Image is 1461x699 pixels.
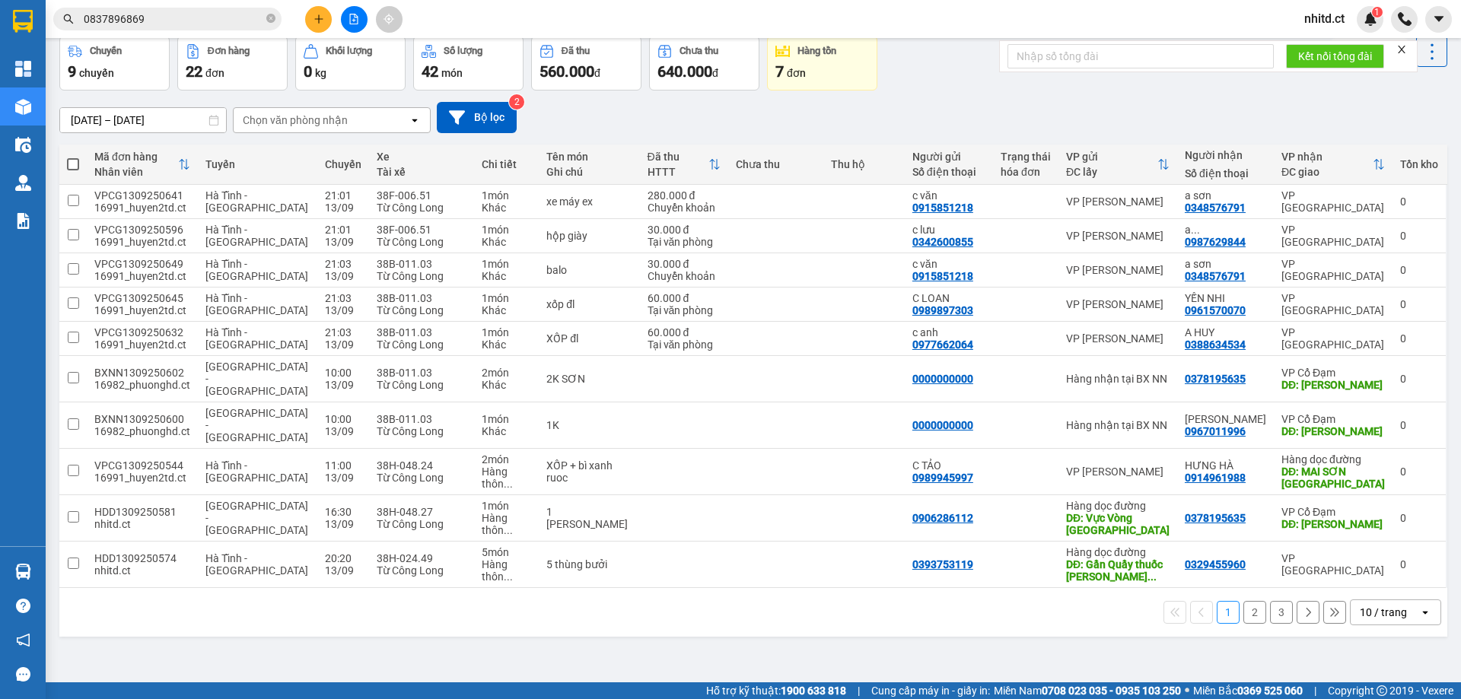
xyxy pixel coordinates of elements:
[266,14,275,23] span: close-circle
[1400,332,1438,345] div: 0
[1185,270,1246,282] div: 0348576791
[94,425,190,437] div: 16982_phuonghd.ct
[186,62,202,81] span: 22
[1185,202,1246,214] div: 0348576791
[441,67,463,79] span: món
[94,224,190,236] div: VPCG1309250596
[1066,512,1170,536] div: DĐ: Vực Vòng Hà Nam
[377,379,466,391] div: Từ Công Long
[775,62,784,81] span: 7
[1066,195,1170,208] div: VP [PERSON_NAME]
[94,258,190,270] div: VPCG1309250649
[1281,224,1385,248] div: VP [GEOGRAPHIC_DATA]
[1372,7,1383,17] sup: 1
[1360,605,1407,620] div: 10 / trang
[912,258,985,270] div: c văn
[205,500,308,536] span: [GEOGRAPHIC_DATA] - [GEOGRAPHIC_DATA]
[1374,7,1380,17] span: 1
[648,166,708,178] div: HTTT
[482,158,532,170] div: Chi tiết
[377,413,466,425] div: 38B-011.03
[1185,338,1246,351] div: 0388634534
[1066,230,1170,242] div: VP [PERSON_NAME]
[409,114,421,126] svg: open
[482,558,532,583] div: Hàng thông thường
[1400,373,1438,385] div: 0
[314,14,324,24] span: plus
[94,506,190,518] div: HDD1309250581
[377,151,466,163] div: Xe
[94,166,178,178] div: Nhân viên
[482,224,532,236] div: 1 món
[594,67,600,79] span: đ
[648,189,721,202] div: 280.000 đ
[377,367,466,379] div: 38B-011.03
[1396,44,1407,55] span: close
[377,506,466,518] div: 38H-048.27
[377,236,466,248] div: Từ Công Long
[1281,518,1385,530] div: DĐ: Xuân Liên
[205,552,308,577] span: Hà Tĩnh - [GEOGRAPHIC_DATA]
[482,379,532,391] div: Khác
[482,202,532,214] div: Khác
[1270,601,1293,624] button: 3
[1058,145,1177,185] th: Toggle SortBy
[1281,413,1385,425] div: VP Cổ Đạm
[15,99,31,115] img: warehouse-icon
[205,67,224,79] span: đơn
[16,667,30,682] span: message
[649,36,759,91] button: Chưa thu640.000đ
[94,413,190,425] div: BXNN1309250600
[1425,6,1452,33] button: caret-down
[325,564,361,577] div: 13/09
[15,213,31,229] img: solution-icon
[325,292,361,304] div: 21:03
[94,459,190,472] div: VPCG1309250544
[1001,166,1051,178] div: hóa đơn
[377,166,466,178] div: Tài xế
[912,189,985,202] div: c văn
[142,56,636,75] li: Hotline: 1900252555
[1007,44,1274,68] input: Nhập số tổng đài
[16,599,30,613] span: question-circle
[546,151,632,163] div: Tên món
[325,202,361,214] div: 13/09
[482,367,532,379] div: 2 món
[94,189,190,202] div: VPCG1309250641
[546,230,632,242] div: hộp giày
[546,332,632,345] div: XỐP đl
[1281,379,1385,391] div: DĐ: XUÂN LIÊN
[912,292,985,304] div: C LOAN
[305,6,332,33] button: plus
[531,36,641,91] button: Đã thu560.000đ
[377,189,466,202] div: 38F-006.51
[205,459,308,484] span: Hà Tĩnh - [GEOGRAPHIC_DATA]
[295,36,406,91] button: Khối lượng0kg
[325,459,361,472] div: 11:00
[13,10,33,33] img: logo-vxr
[1243,601,1266,624] button: 2
[1185,326,1266,338] div: A HUY
[1400,465,1438,478] div: 0
[1217,601,1240,624] button: 1
[1185,236,1246,248] div: 0987629844
[94,367,190,379] div: BXNN1309250602
[377,564,466,577] div: Từ Công Long
[1286,44,1384,68] button: Kết nối tổng đài
[94,338,190,351] div: 16991_huyen2td.ct
[546,373,632,385] div: 2K SƠN
[59,36,170,91] button: Chuyến9chuyến
[797,46,836,56] div: Hàng tồn
[912,373,973,385] div: 0000000000
[1042,685,1181,697] strong: 0708 023 035 - 0935 103 250
[325,304,361,316] div: 13/09
[325,224,361,236] div: 21:01
[1185,512,1246,524] div: 0378195635
[84,11,263,27] input: Tìm tên, số ĐT hoặc mã đơn
[444,46,482,56] div: Số lượng
[94,379,190,391] div: 16982_phuonghd.ct
[1066,558,1170,583] div: DĐ: Gần Quầy thuốc Hoàng Gia chợ X An
[482,304,532,316] div: Khác
[912,304,973,316] div: 0989897303
[1400,298,1438,310] div: 0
